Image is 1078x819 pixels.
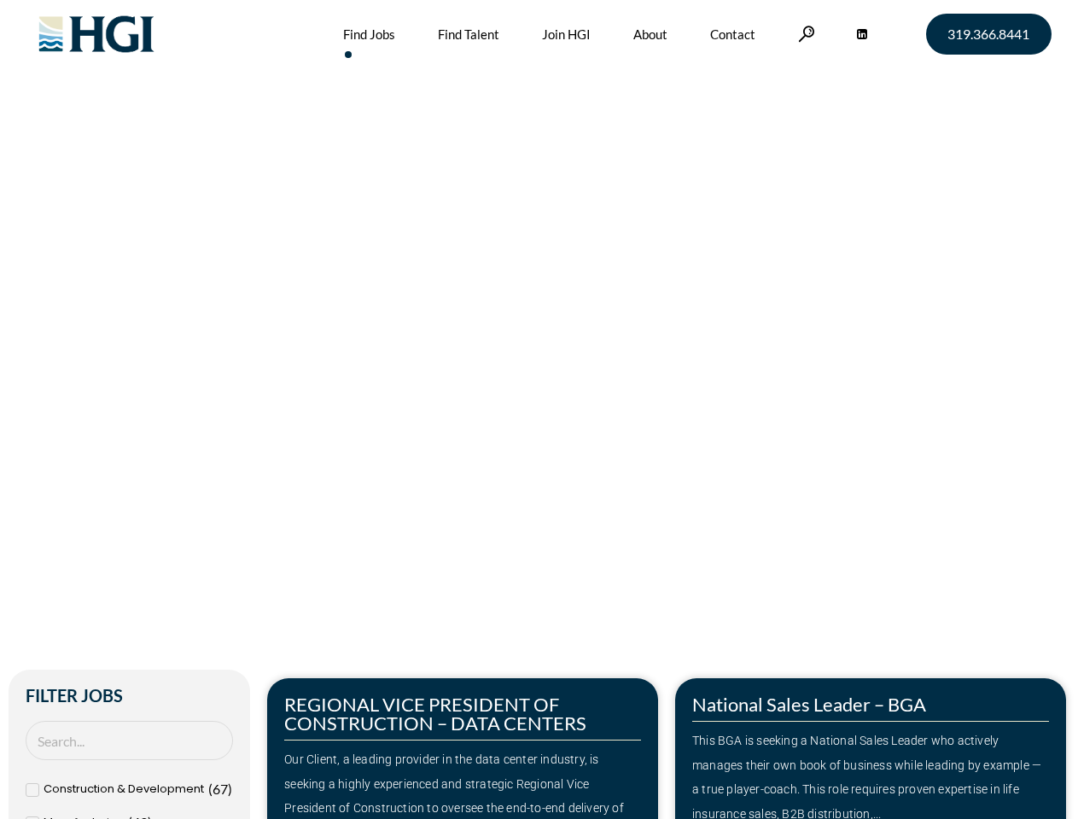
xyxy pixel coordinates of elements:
span: ) [228,781,232,797]
a: Search [798,26,815,42]
span: Make Your [61,262,308,323]
span: » [61,344,131,361]
span: 67 [213,781,228,797]
span: 319.366.8441 [947,27,1029,41]
h2: Filter Jobs [26,687,233,704]
a: REGIONAL VICE PRESIDENT OF CONSTRUCTION – DATA CENTERS [284,693,586,735]
a: Home [61,344,97,361]
input: Search Job [26,721,233,761]
span: Construction & Development [44,777,204,802]
a: National Sales Leader – BGA [692,693,926,716]
span: ( [208,781,213,797]
span: Jobs [103,344,131,361]
a: 319.366.8441 [926,14,1052,55]
span: Next Move [318,264,569,321]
